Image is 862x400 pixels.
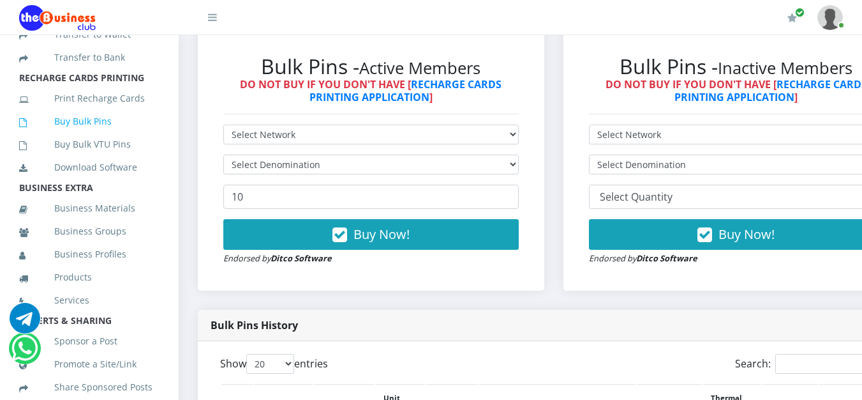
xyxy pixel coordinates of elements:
[19,43,160,72] a: Transfer to Bank
[11,342,38,364] a: Chat for support
[223,54,519,79] h2: Bulk Pins -
[718,57,852,79] small: Inactive Members
[309,77,502,104] a: RECHARGE CARDS PRINTING APPLICATION
[223,219,519,250] button: Buy Now!
[19,107,160,136] a: Buy Bulk Pins
[19,153,160,182] a: Download Software
[271,252,332,264] strong: Ditco Software
[19,5,96,31] img: Logo
[220,354,328,374] label: Show entries
[718,226,775,243] span: Buy Now!
[19,263,160,292] a: Products
[246,354,294,374] select: Showentries
[19,194,160,223] a: Business Materials
[19,350,160,379] a: Promote a Site/Link
[19,240,160,269] a: Business Profiles
[19,217,160,246] a: Business Groups
[19,84,160,113] a: Print Recharge Cards
[636,252,697,264] strong: Ditco Software
[795,8,805,17] span: Renew/Upgrade Subscription
[353,226,410,243] span: Buy Now!
[223,252,332,264] small: Endorsed by
[19,327,160,356] a: Sponsor a Post
[223,185,519,209] input: Enter Quantity
[787,13,797,23] i: Renew/Upgrade Subscription
[240,77,502,104] strong: DO NOT BUY IF YOU DON'T HAVE [ ]
[19,130,160,159] a: Buy Bulk VTU Pins
[19,286,160,315] a: Services
[359,57,480,79] small: Active Members
[817,5,843,30] img: User
[589,252,697,264] small: Endorsed by
[211,318,298,332] strong: Bulk Pins History
[10,312,40,334] a: Chat for support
